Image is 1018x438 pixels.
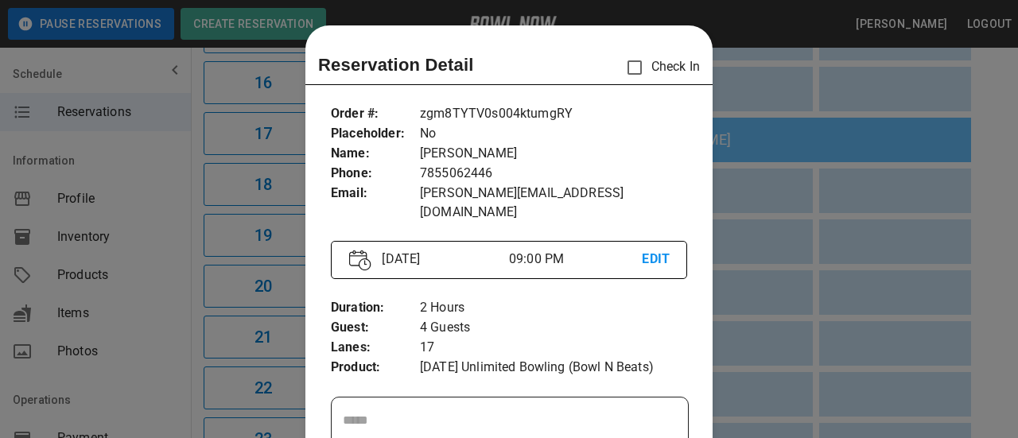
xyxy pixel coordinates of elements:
[420,184,687,222] p: [PERSON_NAME][EMAIL_ADDRESS][DOMAIN_NAME]
[509,250,643,269] p: 09:00 PM
[420,164,687,184] p: 7855062446
[331,358,420,378] p: Product :
[420,338,687,358] p: 17
[318,52,474,78] p: Reservation Detail
[420,124,687,144] p: No
[375,250,509,269] p: [DATE]
[331,164,420,184] p: Phone :
[331,298,420,318] p: Duration :
[642,250,668,269] p: EDIT
[420,318,687,338] p: 4 Guests
[331,124,420,144] p: Placeholder :
[420,104,687,124] p: zgm8TYTV0s004ktumgRY
[349,250,371,271] img: Vector
[331,144,420,164] p: Name :
[618,51,700,84] p: Check In
[331,184,420,203] p: Email :
[331,104,420,124] p: Order # :
[331,318,420,338] p: Guest :
[420,298,687,318] p: 2 Hours
[331,338,420,358] p: Lanes :
[420,358,687,378] p: [DATE] Unlimited Bowling (Bowl N Beats)
[420,144,687,164] p: [PERSON_NAME]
